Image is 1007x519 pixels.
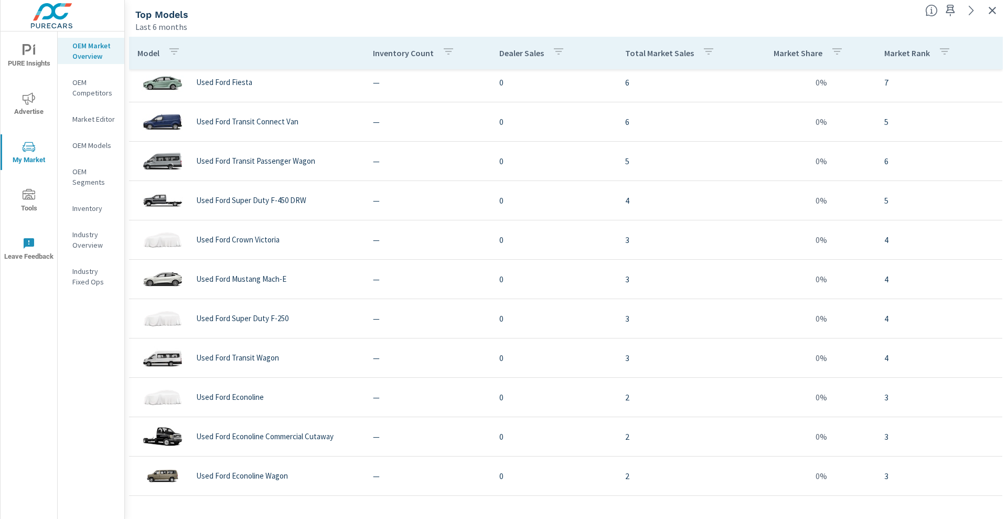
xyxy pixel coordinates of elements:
[142,106,184,137] img: glamour
[884,430,994,443] p: 3
[142,421,184,452] img: glamour
[625,470,736,482] p: 2
[499,48,544,58] p: Dealer Sales
[816,194,827,207] p: 0%
[196,432,334,441] p: Used Ford Econoline Commercial Cutaway
[816,312,827,325] p: 0%
[135,20,187,33] p: Last 6 months
[58,111,124,127] div: Market Editor
[72,266,116,287] p: Industry Fixed Ops
[625,273,736,285] p: 3
[499,470,609,482] p: 0
[4,92,54,118] span: Advertise
[884,312,994,325] p: 4
[58,164,124,190] div: OEM Segments
[373,48,434,58] p: Inventory Count
[196,471,288,481] p: Used Ford Econoline Wagon
[816,470,827,482] p: 0%
[196,196,306,205] p: Used Ford Super Duty F-450 DRW
[72,114,116,124] p: Market Editor
[58,200,124,216] div: Inventory
[4,189,54,215] span: Tools
[196,117,298,126] p: Used Ford Transit Connect Van
[884,155,994,167] p: 6
[373,194,483,207] p: —
[884,194,994,207] p: 5
[625,234,736,246] p: 3
[72,40,116,61] p: OEM Market Overview
[196,353,279,363] p: Used Ford Transit Wagon
[58,263,124,290] div: Industry Fixed Ops
[196,274,286,284] p: Used Ford Mustang Mach-E
[142,145,184,177] img: glamour
[142,185,184,216] img: glamour
[884,352,994,364] p: 4
[884,234,994,246] p: 4
[373,352,483,364] p: —
[625,430,736,443] p: 2
[196,393,264,402] p: Used Ford Econoline
[884,76,994,89] p: 7
[72,77,116,98] p: OEM Competitors
[373,155,483,167] p: —
[196,235,280,245] p: Used Ford Crown Victoria
[72,229,116,250] p: Industry Overview
[4,44,54,70] span: PURE Insights
[499,352,609,364] p: 0
[884,115,994,128] p: 5
[72,140,116,151] p: OEM Models
[816,273,827,285] p: 0%
[4,141,54,166] span: My Market
[142,382,184,413] img: glamour
[1,31,57,273] div: nav menu
[625,155,736,167] p: 5
[373,76,483,89] p: —
[499,155,609,167] p: 0
[816,155,827,167] p: 0%
[816,430,827,443] p: 0%
[196,314,288,323] p: Used Ford Super Duty F-250
[373,391,483,404] p: —
[142,342,184,374] img: glamour
[625,76,736,89] p: 6
[816,391,827,404] p: 0%
[499,430,609,443] p: 0
[816,115,827,128] p: 0%
[625,352,736,364] p: 3
[816,352,827,364] p: 0%
[72,203,116,214] p: Inventory
[625,312,736,325] p: 3
[499,115,609,128] p: 0
[137,48,159,58] p: Model
[625,115,736,128] p: 6
[816,76,827,89] p: 0%
[373,470,483,482] p: —
[58,137,124,153] div: OEM Models
[373,273,483,285] p: —
[499,234,609,246] p: 0
[625,391,736,404] p: 2
[373,312,483,325] p: —
[373,430,483,443] p: —
[58,227,124,253] div: Industry Overview
[142,224,184,256] img: glamour
[142,263,184,295] img: glamour
[884,470,994,482] p: 3
[196,156,315,166] p: Used Ford Transit Passenger Wagon
[142,460,184,492] img: glamour
[499,391,609,404] p: 0
[135,9,188,20] h5: Top Models
[499,273,609,285] p: 0
[373,115,483,128] p: —
[58,75,124,101] div: OEM Competitors
[499,312,609,325] p: 0
[984,2,1001,19] button: Exit Fullscreen
[774,48,822,58] p: Market Share
[58,38,124,64] div: OEM Market Overview
[142,67,184,98] img: glamour
[499,76,609,89] p: 0
[142,303,184,334] img: glamour
[499,194,609,207] p: 0
[625,48,694,58] p: Total Market Sales
[625,194,736,207] p: 4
